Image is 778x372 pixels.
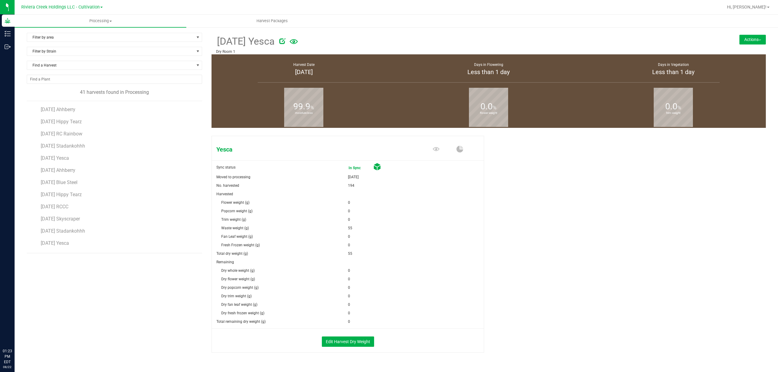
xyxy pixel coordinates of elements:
span: Dry flower weight (g) [221,277,255,281]
group-info-box: Trim weight % [586,84,761,128]
span: [DATE] Hippy Tearz [41,119,82,125]
div: Harvest Date [219,62,389,67]
span: In Sync [348,163,374,173]
inline-svg: Inventory [5,31,11,37]
group-info-box: Flower weight % [401,84,577,128]
div: [DATE] [219,67,389,77]
p: Dry Room 1 [216,49,669,54]
a: Harvest Packages [186,15,358,27]
span: [DATE] Blue Steel [41,179,77,185]
span: Filter by area [27,33,194,42]
span: [DATE] Ahhberry [41,167,75,173]
button: Edit Harvest Dry Weight [322,336,374,347]
inline-svg: Outbound [5,44,11,50]
iframe: Resource center unread badge [18,323,25,330]
div: Less than 1 day [589,67,758,77]
span: Flower weight (g) [221,200,250,205]
span: [DATE] Ahhberry [41,252,75,258]
span: [DATE] Yesca [41,155,69,161]
span: Riviera Creek Holdings LLC - Cultivation [21,5,100,10]
a: Processing [15,15,186,27]
p: 08/22 [3,365,12,369]
span: Total remaining dry weight (g) [216,319,266,324]
iframe: Resource center [6,323,24,342]
span: Trim weight (g) [221,217,246,222]
span: select [194,33,202,42]
div: 41 harvests found in Processing [27,89,202,96]
div: Less than 1 day [404,67,573,77]
span: 0 [348,309,350,317]
span: 0 [348,317,350,326]
span: 55 [348,249,352,258]
span: Moved to processing [216,175,250,179]
div: Days in Vegetation [589,62,758,67]
span: Dry fan leaf weight (g) [221,302,257,307]
span: Fan Leaf weight (g) [221,234,253,239]
span: Filter by Strain [27,47,194,56]
span: Processing [15,18,186,24]
b: trim weight [654,86,693,140]
span: In Sync [349,164,373,172]
span: [DATE] RCCC [41,204,68,210]
p: 01:23 PM EDT [3,348,12,365]
group-info-box: Days in vegetation [586,54,761,84]
span: Fresh Frozen weight (g) [221,243,260,247]
span: Popcorn weight (g) [221,209,253,213]
group-info-box: Days in flowering [401,54,577,84]
span: Sync status [216,165,236,169]
span: [DATE] Stadankohhh [41,143,85,149]
span: No. harvested [216,183,239,188]
span: 194 [348,181,354,190]
button: Actions [739,35,766,44]
span: [DATE] Hippy Tearz [41,192,82,197]
span: Find a Harvest [27,61,194,70]
span: Waste weight (g) [221,226,249,230]
inline-svg: Grow [5,18,11,24]
span: Harvested [216,192,233,196]
span: [DATE] Ahhberry [41,107,75,112]
span: 0 [348,215,350,224]
span: 0 [348,292,350,300]
span: Harvest Packages [248,18,296,24]
span: 0 [348,300,350,309]
span: Remaining [216,260,234,264]
span: 0 [348,275,350,283]
span: [DATE] Yesca [216,34,275,49]
span: Cured [374,163,381,173]
group-info-box: Harvest Date [216,54,392,84]
span: 0 [348,232,350,241]
span: [DATE] Skyscraper [41,216,80,222]
span: Dry fresh frozen weight (g) [221,311,264,315]
span: 0 [348,283,350,292]
span: 0 [348,241,350,249]
span: Dry trim weight (g) [221,294,252,298]
group-info-box: Moisture loss % [216,84,392,128]
span: [DATE] Stadankohhh [41,228,85,234]
span: 0 [348,266,350,275]
div: Days in Flowering [404,62,573,67]
span: Total dry weight (g) [216,251,248,256]
b: flower weight [469,86,508,140]
span: 55 [348,224,352,232]
span: [DATE] Yesca [41,240,69,246]
span: [DATE] RC Rainbow [41,131,82,137]
b: moisture loss [284,86,323,140]
span: Dry popcorn weight (g) [221,285,259,290]
span: Hi, [PERSON_NAME]! [727,5,766,9]
span: Dry whole weight (g) [221,268,255,273]
input: NO DATA FOUND [27,75,202,84]
span: 0 [348,207,350,215]
span: [DATE] [348,173,359,181]
span: 0 [348,198,350,207]
span: Yesca [212,145,394,154]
